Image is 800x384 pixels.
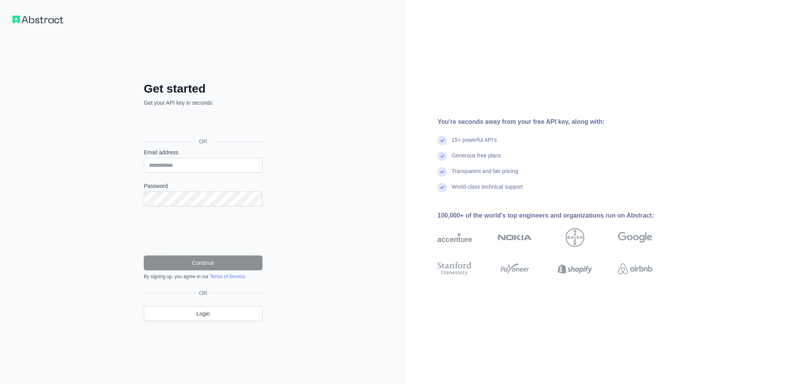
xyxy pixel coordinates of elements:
[437,117,677,127] div: You're seconds away from your free API key, along with:
[618,228,652,247] img: google
[437,260,472,277] img: stanford university
[437,211,677,220] div: 100,000+ of the world's top engineers and organizations run on Abstract:
[437,167,447,177] img: check mark
[498,260,532,277] img: payoneer
[12,16,63,23] img: Workflow
[452,136,497,152] div: 15+ powerful API's
[437,183,447,192] img: check mark
[144,255,262,270] button: Continue
[498,228,532,247] img: nokia
[144,182,262,190] label: Password
[144,148,262,156] label: Email address
[437,136,447,145] img: check mark
[144,216,262,246] iframe: reCAPTCHA
[437,152,447,161] img: check mark
[618,260,652,277] img: airbnb
[140,115,265,132] iframe: Sign in with Google Button
[144,306,262,321] a: Login
[144,99,262,107] p: Get your API key in seconds
[566,228,584,247] img: bayer
[452,152,501,167] div: Generous free plans
[144,273,262,280] div: By signing up, you agree to our .
[193,138,214,145] span: OR
[452,167,518,183] div: Transparent and fair pricing
[452,183,523,198] div: World-class technical support
[210,274,245,279] a: Terms of Service
[196,289,211,297] span: OR
[558,260,592,277] img: shopify
[437,228,472,247] img: accenture
[144,82,262,96] h2: Get started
